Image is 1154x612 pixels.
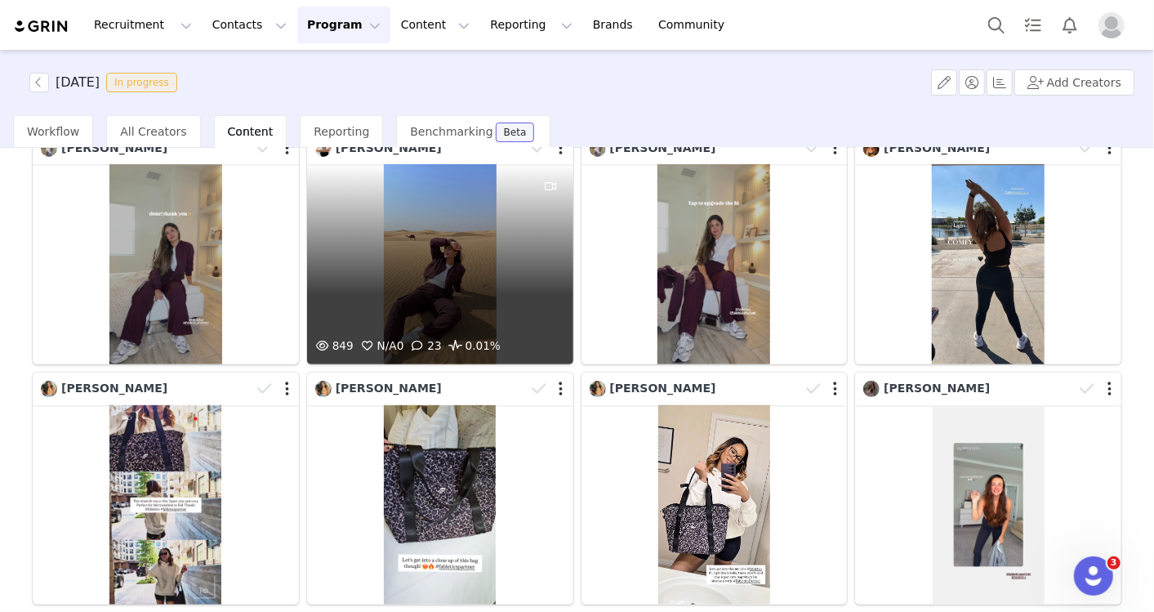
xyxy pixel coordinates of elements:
span: 849 [313,339,354,352]
button: Program [297,7,390,43]
a: Tasks [1015,7,1051,43]
img: 9b1540db-c0d5-4935-ba0a-f37a5fb4774d.jpg [41,381,57,397]
img: grin logo [13,19,70,34]
span: [PERSON_NAME] [336,382,442,395]
span: [PERSON_NAME] [884,382,990,395]
a: Brands [583,7,648,43]
span: [PERSON_NAME] [61,141,167,154]
button: Reporting [480,7,581,43]
span: [PERSON_NAME] [610,382,716,395]
span: 0.01% [446,337,501,356]
iframe: Intercom live chat [1074,556,1113,596]
span: In progress [106,73,177,92]
span: [PERSON_NAME] [61,382,167,395]
span: All Creators [120,125,186,138]
span: 0 [358,339,404,352]
img: a64fbd34-e0b5-450d-a78d-c1f1fdf080df.jpg [863,141,880,157]
span: 23 [408,339,441,352]
img: 5e2a2cee-4ec1-4617-acca-42f8ca66f8fd.jpg [863,381,880,397]
button: Recruitment [84,7,202,43]
span: Benchmarking [410,125,492,138]
span: [object Object] [29,73,184,92]
img: 9b1540db-c0d5-4935-ba0a-f37a5fb4774d.jpg [315,381,332,397]
img: d8a08cd0-4ffc-4cd3-b7a3-87312858e537.jpg [41,141,57,157]
img: 9b1540db-c0d5-4935-ba0a-f37a5fb4774d.jpg [590,381,606,397]
div: Beta [504,127,527,137]
button: Add Creators [1014,69,1134,96]
button: Contacts [203,7,296,43]
span: Workflow [27,125,79,138]
span: Reporting [314,125,369,138]
img: d8a08cd0-4ffc-4cd3-b7a3-87312858e537.jpg [590,141,606,157]
button: Notifications [1052,7,1088,43]
a: Community [648,7,742,43]
span: Content [228,125,274,138]
img: placeholder-profile.jpg [1098,12,1125,38]
img: 996f292c-e7a2-4289-b3b5-f8692ba86842.jpg [315,141,332,157]
button: Profile [1089,12,1141,38]
button: Content [391,7,480,43]
h3: [DATE] [56,73,100,92]
span: N/A [358,339,397,352]
span: [PERSON_NAME] [884,141,990,154]
span: [PERSON_NAME] [610,141,716,154]
button: Search [978,7,1014,43]
span: 3 [1107,556,1121,570]
span: [PERSON_NAME] [336,141,442,154]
